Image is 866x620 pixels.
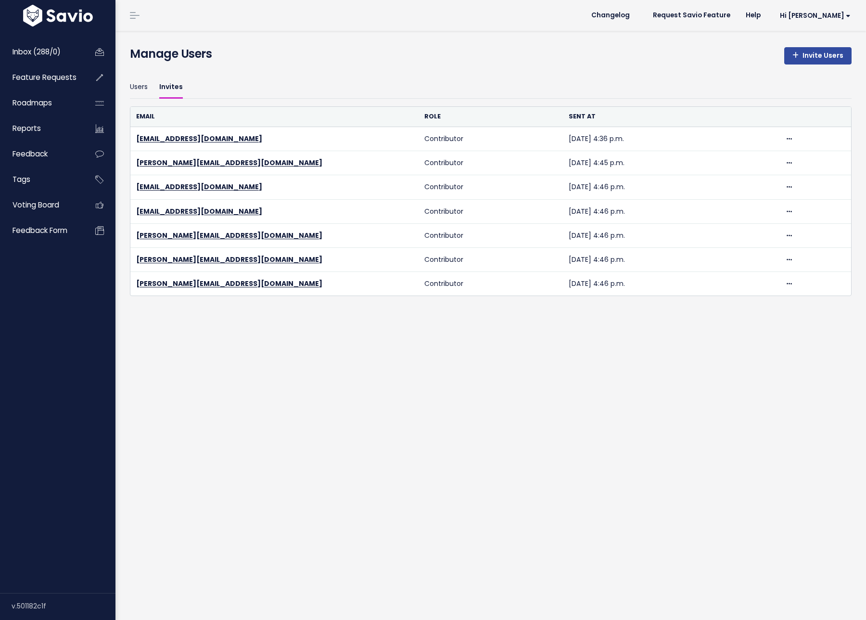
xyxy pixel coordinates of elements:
[136,134,262,143] a: [EMAIL_ADDRESS][DOMAIN_NAME]
[563,223,779,247] td: [DATE] 4:46 p.m.
[2,168,80,191] a: Tags
[13,123,41,133] span: Reports
[645,8,738,23] a: Request Savio Feature
[419,247,563,271] td: Contributor
[419,223,563,247] td: Contributor
[13,149,48,159] span: Feedback
[13,98,52,108] span: Roadmaps
[2,92,80,114] a: Roadmaps
[130,107,419,127] th: Email
[136,207,262,216] a: [EMAIL_ADDRESS][DOMAIN_NAME]
[2,220,80,242] a: Feedback form
[563,127,779,151] td: [DATE] 4:36 p.m.
[12,594,115,619] div: v.501182c1f
[768,8,858,23] a: Hi [PERSON_NAME]
[2,66,80,89] a: Feature Requests
[563,247,779,271] td: [DATE] 4:46 p.m.
[419,272,563,296] td: Contributor
[136,279,322,288] a: [PERSON_NAME][EMAIL_ADDRESS][DOMAIN_NAME]
[563,199,779,223] td: [DATE] 4:46 p.m.
[784,47,852,65] a: Invite Users
[591,12,630,19] span: Changelog
[419,199,563,223] td: Contributor
[13,47,61,57] span: Inbox (288/0)
[130,76,148,99] a: Users
[419,151,563,175] td: Contributor
[13,174,30,184] span: Tags
[563,175,779,199] td: [DATE] 4:46 p.m.
[136,158,322,168] a: [PERSON_NAME][EMAIL_ADDRESS][DOMAIN_NAME]
[13,72,76,82] span: Feature Requests
[130,45,212,63] h4: Manage Users
[563,107,779,127] th: Sent at
[2,117,80,140] a: Reports
[136,231,322,240] a: [PERSON_NAME][EMAIL_ADDRESS][DOMAIN_NAME]
[136,255,322,264] a: [PERSON_NAME][EMAIL_ADDRESS][DOMAIN_NAME]
[563,272,779,296] td: [DATE] 4:46 p.m.
[2,194,80,216] a: Voting Board
[2,41,80,63] a: Inbox (288/0)
[738,8,768,23] a: Help
[563,151,779,175] td: [DATE] 4:45 p.m.
[136,182,262,192] a: [EMAIL_ADDRESS][DOMAIN_NAME]
[419,127,563,151] td: Contributor
[2,143,80,165] a: Feedback
[13,225,67,235] span: Feedback form
[780,12,851,19] span: Hi [PERSON_NAME]
[21,5,95,26] img: logo-white.9d6f32f41409.svg
[419,107,563,127] th: Role
[13,200,59,210] span: Voting Board
[159,76,183,99] a: Invites
[419,175,563,199] td: Contributor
